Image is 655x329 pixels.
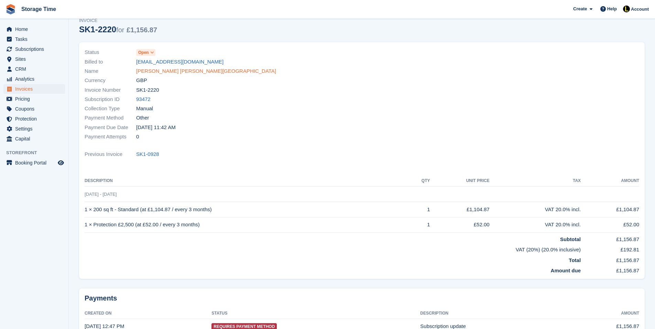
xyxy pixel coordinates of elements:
[85,67,136,75] span: Name
[560,236,581,242] strong: Subtotal
[136,58,223,66] a: [EMAIL_ADDRESS][DOMAIN_NAME]
[490,175,581,186] th: Tax
[581,202,639,217] td: £1,104.87
[136,95,151,103] a: 93472
[3,24,65,34] a: menu
[85,95,136,103] span: Subscription ID
[85,294,639,303] h2: Payments
[15,104,56,114] span: Coupons
[566,308,639,319] th: Amount
[127,26,157,34] span: £1,156.87
[15,24,56,34] span: Home
[408,217,430,232] td: 1
[85,192,117,197] span: [DATE] - [DATE]
[15,44,56,54] span: Subscriptions
[79,17,157,24] span: Invoice
[408,202,430,217] td: 1
[85,150,136,158] span: Previous Invoice
[85,48,136,56] span: Status
[623,5,630,12] img: Laaibah Sarwar
[136,124,176,132] time: 2025-10-02 10:42:27 UTC
[490,206,581,214] div: VAT 20.0% incl.
[3,54,65,64] a: menu
[15,64,56,74] span: CRM
[430,175,489,186] th: Unit Price
[3,44,65,54] a: menu
[15,114,56,124] span: Protection
[3,124,65,134] a: menu
[85,86,136,94] span: Invoice Number
[15,158,56,168] span: Booking Portal
[430,217,489,232] td: £52.00
[136,86,159,94] span: SK1-2220
[57,159,65,167] a: Preview store
[15,34,56,44] span: Tasks
[573,5,587,12] span: Create
[15,94,56,104] span: Pricing
[136,150,159,158] a: SK1-0928
[581,175,639,186] th: Amount
[85,114,136,122] span: Payment Method
[136,77,147,84] span: GBP
[420,308,566,319] th: Description
[85,105,136,113] span: Collection Type
[6,149,68,156] span: Storefront
[136,48,155,56] a: Open
[85,323,124,329] time: 2025-10-01 11:47:22 UTC
[581,217,639,232] td: £52.00
[631,6,649,13] span: Account
[607,5,617,12] span: Help
[3,64,65,74] a: menu
[15,74,56,84] span: Analytics
[85,308,211,319] th: Created On
[211,308,420,319] th: Status
[85,217,408,232] td: 1 × Protection £2,500 (at £52.00 / every 3 months)
[15,54,56,64] span: Sites
[138,49,149,56] span: Open
[136,133,139,141] span: 0
[3,74,65,84] a: menu
[3,158,65,168] a: menu
[85,77,136,84] span: Currency
[85,175,408,186] th: Description
[136,114,149,122] span: Other
[136,67,276,75] a: [PERSON_NAME] [PERSON_NAME][GEOGRAPHIC_DATA]
[3,94,65,104] a: menu
[136,105,153,113] span: Manual
[3,134,65,144] a: menu
[3,104,65,114] a: menu
[15,134,56,144] span: Capital
[3,34,65,44] a: menu
[3,84,65,94] a: menu
[490,221,581,229] div: VAT 20.0% incl.
[430,202,489,217] td: £1,104.87
[569,257,581,263] strong: Total
[116,26,124,34] span: for
[15,124,56,134] span: Settings
[581,254,639,264] td: £1,156.87
[581,264,639,275] td: £1,156.87
[85,58,136,66] span: Billed to
[581,232,639,243] td: £1,156.87
[85,133,136,141] span: Payment Attempts
[85,202,408,217] td: 1 × 200 sq ft - Standard (at £1,104.87 / every 3 months)
[408,175,430,186] th: QTY
[85,243,581,254] td: VAT (20%) (20.0% inclusive)
[19,3,59,15] a: Storage Time
[3,114,65,124] a: menu
[79,25,157,34] div: SK1-2220
[85,124,136,132] span: Payment Due Date
[581,243,639,254] td: £192.81
[15,84,56,94] span: Invoices
[6,4,16,14] img: stora-icon-8386f47178a22dfd0bd8f6a31ec36ba5ce8667c1dd55bd0f319d3a0aa187defe.svg
[551,268,581,273] strong: Amount due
